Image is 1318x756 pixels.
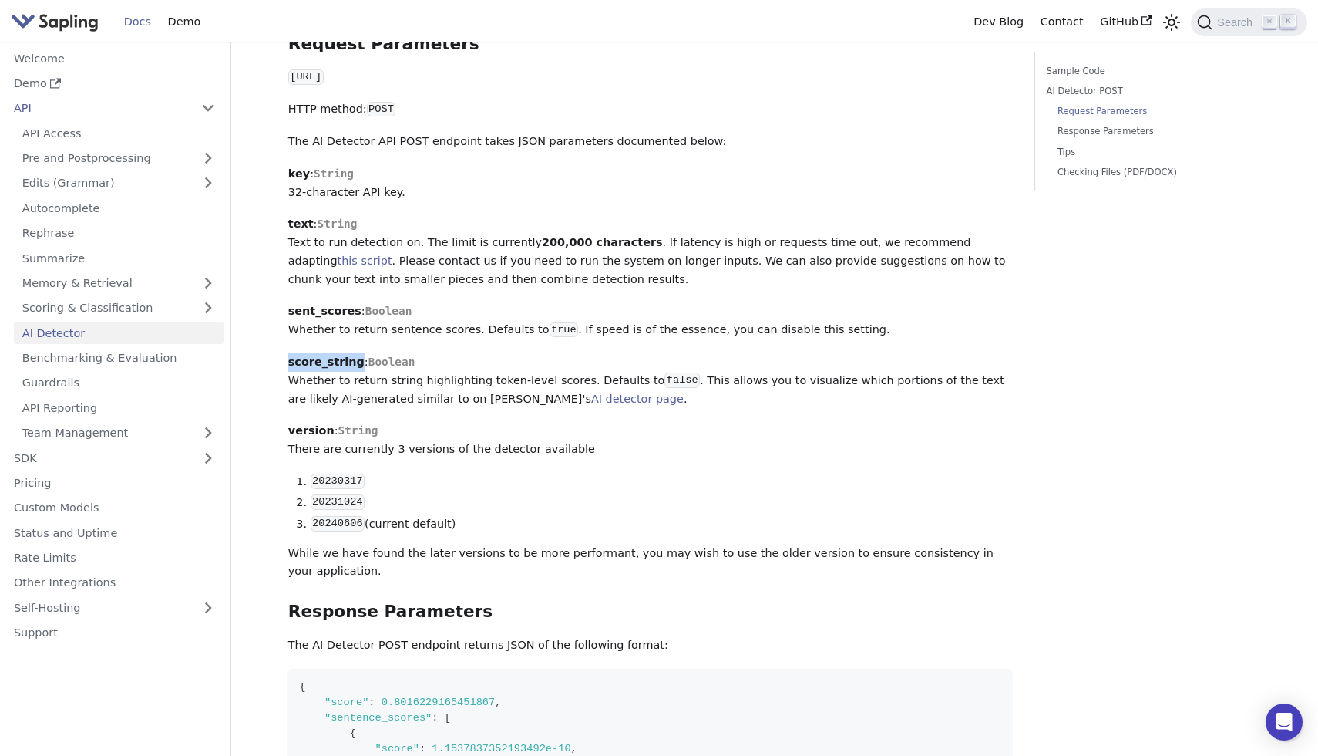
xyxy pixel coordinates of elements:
[288,133,1013,151] p: The AI Detector API POST endpoint takes JSON parameters documented below:
[14,297,224,319] a: Scoring & Classification
[368,356,415,368] span: Boolean
[288,424,335,437] strong: version
[5,572,224,594] a: Other Integrations
[14,372,224,394] a: Guardrails
[591,393,684,405] a: AI detector page
[1161,11,1183,33] button: Switch between dark and light mode (currently light mode)
[664,373,700,388] code: false
[375,743,419,754] span: "score"
[314,167,354,180] span: String
[1057,124,1250,139] a: Response Parameters
[311,474,365,489] code: 20230317
[288,545,1013,582] p: While we have found the later versions to be more performant, you may wish to use the older versi...
[1057,104,1250,119] a: Request Parameters
[1191,8,1306,36] button: Search (Command+K)
[288,218,314,230] strong: text
[288,215,1013,289] p: : Text to run detection on. The limit is currently . If latency is high or requests time out, we ...
[1262,15,1277,29] kbd: ⌘
[288,422,1013,459] p: : There are currently 3 versions of the detector available
[14,347,224,370] a: Benchmarking & Evaluation
[14,172,224,194] a: Edits (Grammar)
[367,102,396,117] code: POST
[5,97,193,120] a: API
[288,302,1013,339] p: : Whether to return sentence scores. Defaults to . If speed is of the essence, you can disable th...
[338,424,378,437] span: String
[5,73,224,95] a: Demo
[14,147,224,170] a: Pre and Postprocessing
[419,743,425,754] span: :
[288,34,1013,55] h3: Request Parameters
[1266,704,1303,741] div: Open Intercom Messenger
[288,167,310,180] strong: key
[382,697,496,708] span: 0.8016229165451867
[288,100,1013,119] p: HTTP method:
[311,516,365,532] code: 20240606
[14,272,224,295] a: Memory & Retrieval
[5,596,224,619] a: Self-Hosting
[338,255,392,267] a: this script
[11,11,104,33] a: Sapling.ai
[5,47,224,69] a: Welcome
[288,305,361,317] strong: sent_scores
[311,515,1013,534] li: (current default)
[432,743,570,754] span: 1.1537837352193492e-10
[571,743,577,754] span: ,
[288,353,1013,408] p: : Whether to return string highlighting token-level scores. Defaults to . This allows you to visu...
[116,10,160,34] a: Docs
[324,712,432,724] span: "sentence_scores"
[311,494,365,510] code: 20231024
[1212,16,1262,29] span: Search
[14,322,224,344] a: AI Detector
[14,197,224,219] a: Autocomplete
[299,681,305,693] span: {
[350,727,356,739] span: {
[1280,15,1296,29] kbd: K
[5,497,224,519] a: Custom Models
[5,521,224,544] a: Status and Uptime
[288,636,1013,655] p: The AI Detector POST endpoint returns JSON of the following format:
[1057,165,1250,180] a: Checking Files (PDF/DOCX)
[14,222,224,245] a: Rephrase
[432,712,438,724] span: :
[5,547,224,569] a: Rate Limits
[5,472,224,494] a: Pricing
[324,697,368,708] span: "score"
[14,247,224,269] a: Summarize
[1047,64,1256,79] a: Sample Code
[288,69,324,85] code: [URL]
[14,422,224,444] a: Team Management
[193,447,224,469] button: Expand sidebar category 'SDK'
[193,97,224,120] button: Collapse sidebar category 'API'
[965,10,1031,34] a: Dev Blog
[368,697,375,708] span: :
[288,602,1013,623] h3: Response Parameters
[550,322,579,338] code: true
[495,697,501,708] span: ,
[445,712,451,724] span: [
[365,305,412,317] span: Boolean
[1057,145,1250,160] a: Tips
[542,236,663,248] strong: 200,000 characters
[14,122,224,144] a: API Access
[288,165,1013,202] p: : 32-character API key.
[317,218,357,230] span: String
[1091,10,1160,34] a: GitHub
[288,356,365,368] strong: score_string
[5,622,224,644] a: Support
[160,10,209,34] a: Demo
[1047,84,1256,99] a: AI Detector POST
[14,397,224,419] a: API Reporting
[11,11,99,33] img: Sapling.ai
[1032,10,1092,34] a: Contact
[5,447,193,469] a: SDK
